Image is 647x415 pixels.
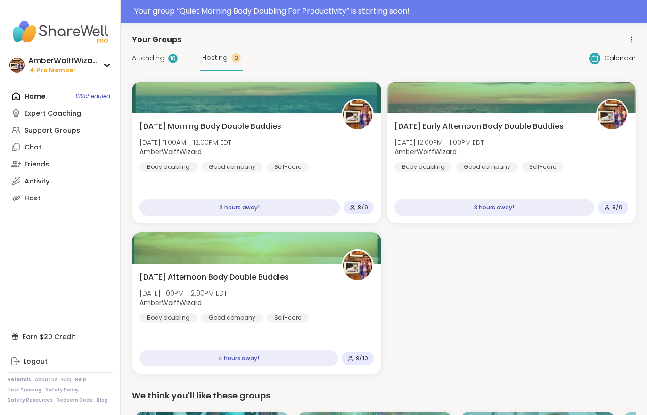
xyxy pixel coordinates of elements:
a: Safety Resources [8,397,53,404]
b: AmberWolffWizard [139,147,202,157]
a: Host [8,190,113,207]
div: Self-care [522,162,564,172]
span: [DATE] 12:00PM - 1:00PM EDT [394,138,484,147]
div: Host [25,194,41,203]
span: 8 / 9 [612,204,622,211]
span: Calendar [604,53,636,63]
b: AmberWolffWizard [394,147,457,157]
div: 4 hours away! [139,350,338,366]
div: Good company [201,162,263,172]
img: AmberWolffWizard [9,58,25,73]
a: Friends [8,156,113,173]
img: AmberWolffWizard [598,100,627,129]
img: ShareWell Nav Logo [8,15,113,48]
div: Self-care [267,313,309,323]
a: FAQ [61,376,71,383]
div: 2 hours away! [139,199,340,216]
span: [DATE] 1:00PM - 2:00PM EDT [139,289,227,298]
span: 8 / 9 [358,204,368,211]
span: Attending [132,53,164,63]
div: We think you'll like these groups [132,389,636,402]
img: AmberWolffWizard [343,251,372,280]
img: AmberWolffWizard [343,100,372,129]
a: Blog [97,397,108,404]
div: 3 hours away! [394,199,595,216]
div: Your group “ Quiet Morning Body Doubling For Productivity ” is starting soon! [134,6,641,17]
a: About Us [35,376,57,383]
div: Earn $20 Credit [8,328,113,345]
div: 3 [231,53,241,63]
a: Expert Coaching [8,105,113,122]
span: Pro Member [37,66,76,75]
div: Support Groups [25,126,80,135]
a: Activity [8,173,113,190]
a: Redeem Code [57,397,93,404]
div: Activity [25,177,49,186]
span: [DATE] Early Afternoon Body Double Buddies [394,121,564,132]
a: Safety Policy [45,387,79,393]
div: AmberWolffWizard [28,56,99,66]
span: Your Groups [132,34,181,45]
div: 10 [168,54,178,63]
a: Help [75,376,86,383]
a: Logout [8,353,113,370]
span: Hosting [202,53,228,63]
div: Good company [201,313,263,323]
div: Self-care [267,162,309,172]
span: [DATE] Afternoon Body Double Buddies [139,272,289,283]
span: [DATE] Morning Body Double Buddies [139,121,281,132]
div: Body doubling [139,313,197,323]
span: [DATE] 11:00AM - 12:00PM EDT [139,138,231,147]
div: Good company [456,162,518,172]
b: AmberWolffWizard [139,298,202,307]
div: Expert Coaching [25,109,81,118]
div: Friends [25,160,49,169]
a: Referrals [8,376,31,383]
a: Support Groups [8,122,113,139]
div: Body doubling [394,162,452,172]
a: Host Training [8,387,41,393]
a: Chat [8,139,113,156]
div: Logout [24,357,48,366]
span: 9 / 10 [356,355,368,362]
div: Chat [25,143,41,152]
div: Body doubling [139,162,197,172]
